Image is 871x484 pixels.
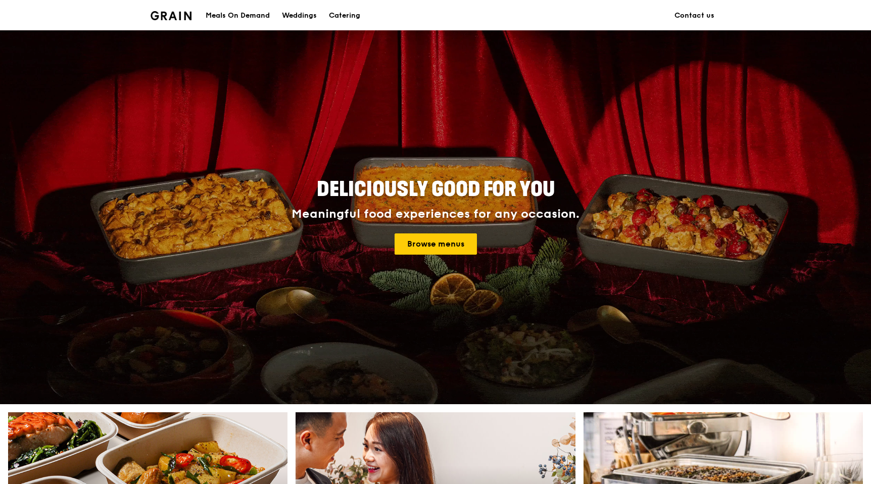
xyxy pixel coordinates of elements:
a: Weddings [276,1,323,31]
a: Catering [323,1,366,31]
div: Meaningful food experiences for any occasion. [254,207,617,221]
span: Deliciously good for you [317,177,555,202]
a: Contact us [668,1,720,31]
a: Browse menus [395,233,477,255]
div: Catering [329,1,360,31]
div: Meals On Demand [206,1,270,31]
div: Weddings [282,1,317,31]
img: Grain [151,11,191,20]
